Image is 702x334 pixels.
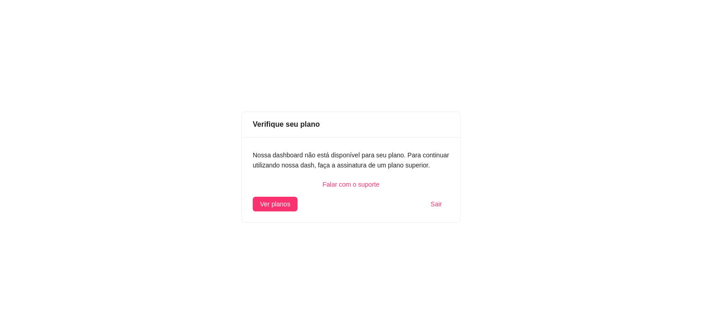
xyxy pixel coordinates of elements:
[253,179,449,189] a: Falar com o suporte
[423,197,449,211] button: Sair
[253,119,449,130] div: Verifique seu plano
[253,197,298,211] button: Ver planos
[431,199,442,209] span: Sair
[260,199,290,209] span: Ver planos
[253,150,449,170] div: Nossa dashboard não está disponível para seu plano. Para continuar utilizando nossa dash, faça a ...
